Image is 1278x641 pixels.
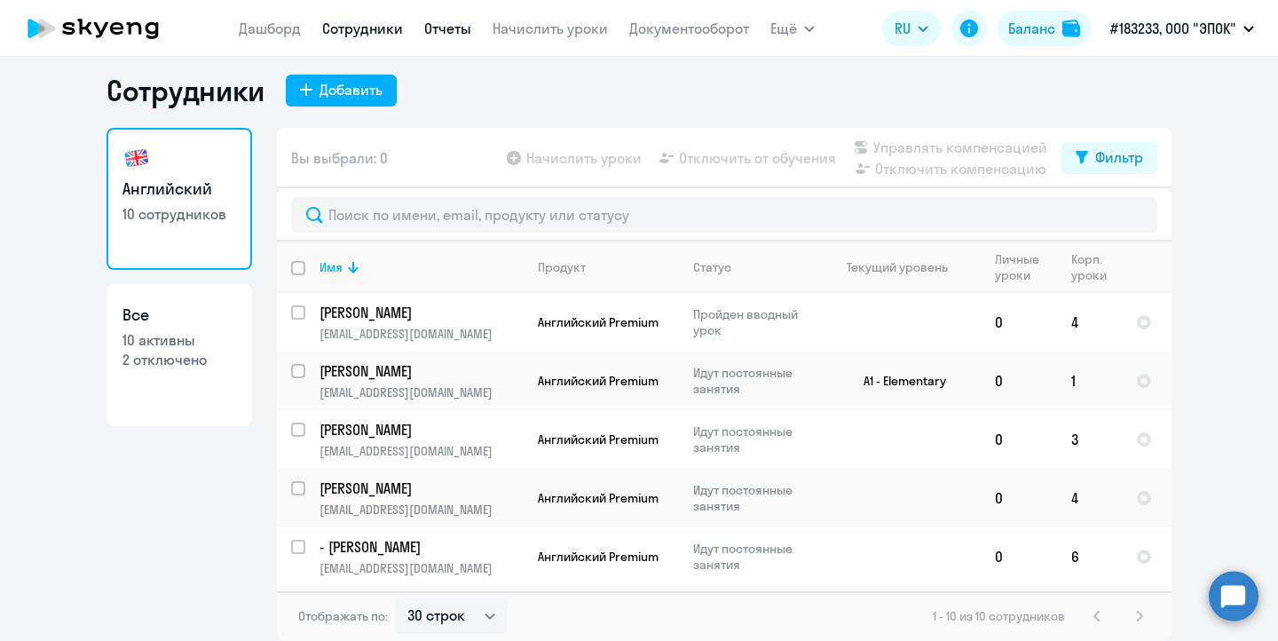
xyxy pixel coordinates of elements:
span: Английский Premium [538,490,659,506]
a: Сотрудники [322,20,403,37]
span: Ещё [770,18,797,39]
p: [PERSON_NAME] [319,303,520,322]
td: 4 [1057,469,1122,527]
td: 0 [981,527,1057,586]
h3: Английский [122,178,236,201]
h1: Сотрудники [106,73,264,108]
span: RU [895,18,911,39]
div: Имя [319,259,523,275]
span: Вы выбрали: 0 [291,147,388,169]
button: Добавить [286,75,397,107]
div: Личные уроки [995,251,1056,283]
div: Продукт [538,259,678,275]
td: 6 [1057,527,1122,586]
p: 10 сотрудников [122,204,236,224]
p: [EMAIL_ADDRESS][DOMAIN_NAME] [319,502,523,518]
a: Английский10 сотрудников [106,128,252,270]
td: 0 [981,469,1057,527]
p: [PERSON_NAME] [319,420,520,439]
a: Начислить уроки [493,20,608,37]
td: 0 [981,352,1057,410]
img: balance [1062,20,1080,37]
button: RU [882,11,941,46]
p: [EMAIL_ADDRESS][DOMAIN_NAME] [319,560,523,576]
p: [EMAIL_ADDRESS][DOMAIN_NAME] [319,326,523,342]
p: Идут постоянные занятия [693,365,815,397]
p: Идут постоянные занятия [693,482,815,514]
div: Фильтр [1095,146,1143,168]
a: - [PERSON_NAME] [319,537,523,557]
td: 0 [981,293,1057,352]
p: [PERSON_NAME] [319,361,520,381]
span: Английский Premium [538,431,659,447]
div: Корп. уроки [1071,251,1121,283]
p: - [PERSON_NAME] [319,537,520,557]
span: Английский Premium [538,549,659,565]
p: 2 отключено [122,350,236,369]
a: [PERSON_NAME] [319,420,523,439]
div: Текущий уровень [830,259,980,275]
div: Имя [319,259,343,275]
td: 1 [1057,352,1122,410]
td: A1 - Elementary [816,352,981,410]
a: Дашборд [239,20,301,37]
a: Отчеты [424,20,471,37]
button: Фильтр [1061,142,1157,174]
div: Корп. уроки [1071,251,1109,283]
button: Балансbalance [998,11,1091,46]
a: [PERSON_NAME] [319,361,523,381]
p: Пройден вводный урок [693,306,815,338]
div: Статус [693,259,731,275]
span: Английский Premium [538,373,659,389]
p: Идут постоянные занятия [693,541,815,573]
div: Добавить [319,79,383,100]
a: Все10 активны2 отключено [106,284,252,426]
p: [EMAIL_ADDRESS][DOMAIN_NAME] [319,384,523,400]
p: Идут постоянные занятия [693,423,815,455]
div: Личные уроки [995,251,1045,283]
h3: Все [122,304,236,327]
a: [PERSON_NAME] [319,303,523,322]
a: [PERSON_NAME] [319,479,523,498]
a: Документооборот [629,20,749,37]
div: Текущий уровень [847,259,948,275]
button: #183233, ООО "ЭПОК" [1101,7,1263,50]
td: 0 [981,410,1057,469]
span: 1 - 10 из 10 сотрудников [933,608,1065,624]
td: 4 [1057,293,1122,352]
img: english [122,144,151,172]
span: Отображать по: [298,608,388,624]
p: 10 активны [122,330,236,350]
div: Продукт [538,259,586,275]
p: [EMAIL_ADDRESS][DOMAIN_NAME] [319,443,523,459]
div: Статус [693,259,815,275]
span: Английский Premium [538,314,659,330]
div: Баланс [1008,18,1055,39]
input: Поиск по имени, email, продукту или статусу [291,197,1157,233]
td: 3 [1057,410,1122,469]
p: #183233, ООО "ЭПОК" [1110,18,1236,39]
button: Ещё [770,11,815,46]
p: [PERSON_NAME] [319,479,520,498]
